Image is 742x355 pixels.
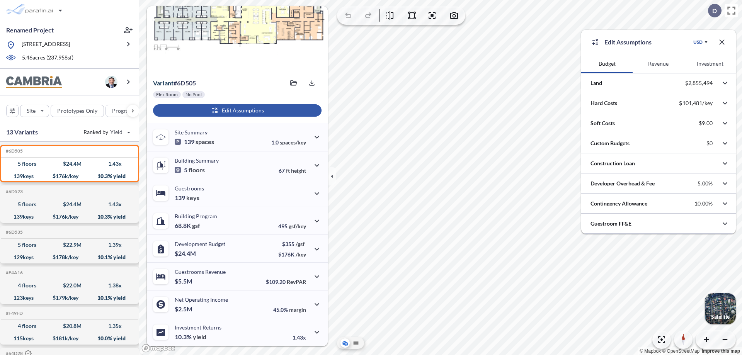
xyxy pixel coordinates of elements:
a: Mapbox homepage [141,344,175,353]
span: gsf/key [289,223,306,229]
p: $2,855,494 [685,80,713,87]
img: Switcher Image [705,293,736,324]
span: spaces/key [280,139,306,146]
h5: Click to copy the code [4,270,23,275]
button: Budget [581,54,633,73]
button: Edit Assumptions [153,104,322,117]
p: 10.3% [175,333,206,341]
p: Site Summary [175,129,208,136]
button: Aerial View [340,338,350,348]
p: Construction Loan [591,160,635,167]
p: Custom Budgets [591,139,630,147]
span: gsf [192,222,200,229]
img: user logo [105,76,117,88]
p: $0 [706,140,713,147]
p: Building Program [175,213,217,219]
p: Prototypes Only [57,107,97,115]
button: Site Plan [351,338,361,348]
p: Hard Costs [591,99,617,107]
img: BrandImage [6,76,62,88]
p: $355 [278,241,306,247]
button: Site [20,105,49,117]
p: $176K [278,251,306,258]
span: ft [286,167,290,174]
p: Development Budget [175,241,225,247]
p: 13 Variants [6,127,38,137]
h5: Click to copy the code [4,148,23,154]
span: RevPAR [287,279,306,285]
p: No Pool [185,92,202,98]
p: Site [27,107,36,115]
p: Satellite [711,314,730,320]
p: $2.5M [175,305,194,313]
p: Guestroom FF&E [591,220,631,228]
p: $24.4M [175,250,197,257]
p: Renamed Project [6,26,54,34]
p: 45.0% [273,306,306,313]
button: Prototypes Only [51,105,104,117]
a: Improve this map [702,348,740,354]
span: spaces [196,138,214,146]
p: [STREET_ADDRESS] [22,40,70,50]
p: $101,481/key [679,100,713,107]
h5: Click to copy the code [4,311,23,316]
div: USD [693,39,703,45]
p: 67 [279,167,306,174]
p: Guestrooms Revenue [175,268,226,275]
p: Guestrooms [175,185,204,192]
span: margin [289,306,306,313]
h5: Click to copy the code [4,189,23,194]
p: # 6d505 [153,79,196,87]
p: Investment Returns [175,324,221,331]
span: /key [296,251,306,258]
button: Ranked by Yield [77,126,135,138]
span: Variant [153,79,174,87]
p: 1.0 [271,139,306,146]
p: Contingency Allowance [591,200,647,207]
p: 5.46 acres ( 237,958 sf) [22,54,73,62]
p: Developer Overhead & Fee [591,180,655,187]
p: Edit Assumptions [604,37,652,47]
p: 139 [175,138,214,146]
span: height [291,167,306,174]
span: Yield [110,128,123,136]
a: OpenStreetMap [662,348,699,354]
p: 68.8K [175,222,200,229]
p: 1.43x [293,334,306,341]
span: yield [193,333,206,341]
a: Mapbox [640,348,661,354]
p: Building Summary [175,157,219,164]
span: floors [189,166,205,174]
p: 139 [175,194,199,202]
button: Investment [684,54,736,73]
p: Soft Costs [591,119,615,127]
p: 10.00% [694,200,713,207]
span: /gsf [296,241,305,247]
p: Program [112,107,134,115]
p: $5.5M [175,277,194,285]
p: 495 [278,223,306,229]
span: keys [186,194,199,202]
p: Net Operating Income [175,296,228,303]
p: 5.00% [698,180,713,187]
p: 5 [175,166,205,174]
h5: Click to copy the code [4,229,23,235]
button: Revenue [633,54,684,73]
p: $109.20 [266,279,306,285]
button: Switcher ImageSatellite [705,293,736,324]
p: Land [591,79,602,87]
p: View Floorplans [167,58,207,64]
p: $9.00 [699,120,713,127]
p: Flex Room [156,92,178,98]
p: D [712,7,717,14]
button: Program [106,105,147,117]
